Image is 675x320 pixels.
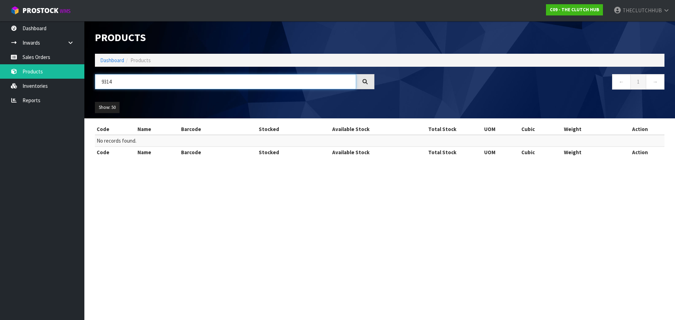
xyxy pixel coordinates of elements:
nav: Page navigation [385,74,664,91]
small: WMS [60,8,71,14]
th: Barcode [179,124,239,135]
th: Stocked [239,124,299,135]
th: Action [616,124,664,135]
th: Total Stock [402,124,482,135]
img: cube-alt.png [11,6,19,15]
th: Action [616,146,664,158]
a: ← [612,74,631,89]
th: UOM [482,124,520,135]
strong: C09 - THE CLUTCH HUB [550,7,599,13]
th: Stocked [239,146,299,158]
td: No records found. [95,135,664,146]
a: Dashboard [100,57,124,64]
th: Name [136,124,179,135]
th: Barcode [179,146,239,158]
span: Products [130,57,151,64]
span: THECLUTCHHUB [623,7,662,14]
th: Available Stock [299,146,402,158]
th: Name [136,146,179,158]
input: Search products [95,74,356,89]
button: Show: 50 [95,102,120,113]
th: Code [95,146,136,158]
th: Available Stock [299,124,402,135]
h1: Products [95,32,374,43]
a: → [646,74,664,89]
a: 1 [630,74,646,89]
th: Weight [562,146,616,158]
th: UOM [482,146,520,158]
th: Cubic [520,146,562,158]
span: ProStock [22,6,58,15]
th: Code [95,124,136,135]
th: Weight [562,124,616,135]
th: Total Stock [402,146,482,158]
th: Cubic [520,124,562,135]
